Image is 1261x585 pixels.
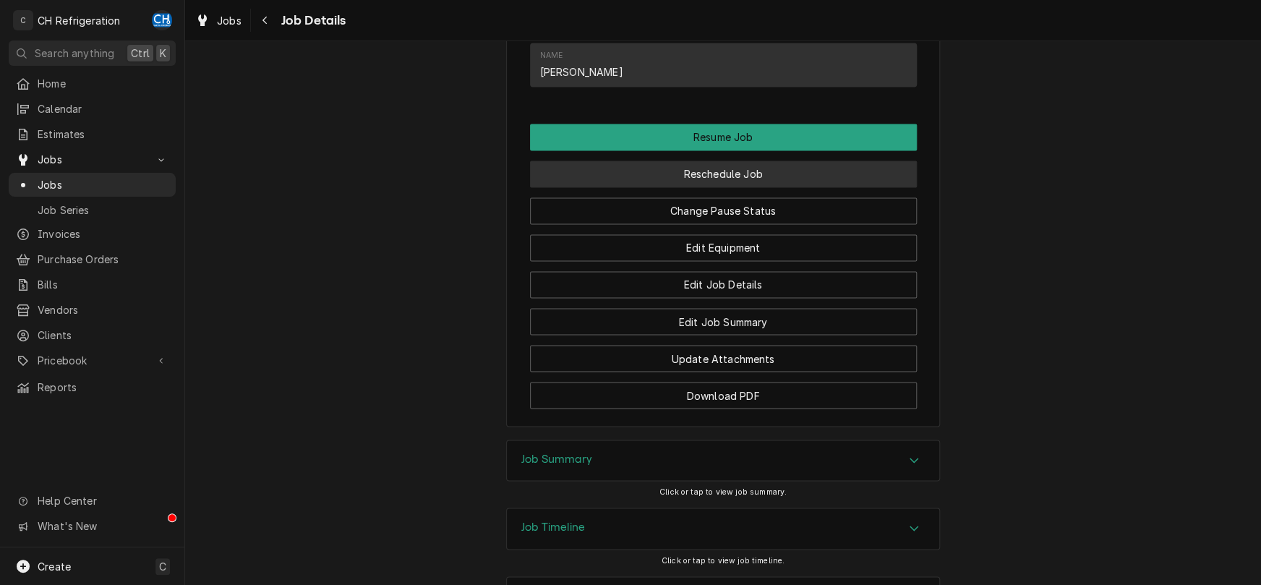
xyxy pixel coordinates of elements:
span: C [159,559,166,574]
span: Click or tap to view job summary. [659,487,787,496]
div: Button Group Row [530,124,917,150]
span: Invoices [38,226,168,242]
div: Button Group Row [530,224,917,261]
h3: Job Summary [521,452,592,466]
button: Navigate back [254,9,277,32]
div: C [13,10,33,30]
span: Create [38,560,71,573]
div: CH Refrigeration's Avatar [13,10,33,30]
div: CH [152,10,172,30]
span: Pricebook [38,353,147,368]
button: Reschedule Job [530,161,917,187]
button: Edit Job Summary [530,308,917,335]
div: Accordion Header [507,508,939,549]
button: Download PDF [530,382,917,409]
button: Edit Equipment [530,234,917,261]
a: Vendors [9,298,176,322]
div: Job Contact List [530,43,917,93]
span: Purchase Orders [38,252,168,267]
div: Accordion Header [507,440,939,481]
span: Calendar [38,101,168,116]
button: Edit Job Details [530,271,917,298]
div: Job Summary [506,440,940,482]
button: Search anythingCtrlK [9,40,176,66]
div: Name [540,50,563,61]
span: Click or tap to view job timeline. [662,555,785,565]
div: Button Group Row [530,298,917,335]
a: Clients [9,323,176,347]
div: Button Group Row [530,187,917,224]
div: Button Group Row [530,261,917,298]
div: Button Group [530,124,917,409]
span: Help Center [38,493,167,508]
a: Jobs [9,173,176,197]
div: Button Group Row [530,150,917,187]
a: Purchase Orders [9,247,176,271]
button: Change Pause Status [530,197,917,224]
span: Job Series [38,202,168,218]
span: Home [38,76,168,91]
a: Estimates [9,122,176,146]
a: Calendar [9,97,176,121]
span: Vendors [38,302,168,317]
button: Accordion Details Expand Trigger [507,508,939,549]
span: Estimates [38,127,168,142]
span: Job Details [277,11,346,30]
div: [PERSON_NAME] [540,64,623,80]
button: Accordion Details Expand Trigger [507,440,939,481]
a: Go to Pricebook [9,349,176,372]
span: K [160,46,166,61]
span: Clients [38,328,168,343]
span: Reports [38,380,168,395]
span: Ctrl [131,46,150,61]
span: Jobs [38,152,147,167]
a: Bills [9,273,176,296]
div: Chris Hiraga's Avatar [152,10,172,30]
span: Jobs [38,177,168,192]
a: Invoices [9,222,176,246]
button: Update Attachments [530,345,917,372]
span: Jobs [217,13,241,28]
button: Resume Job [530,124,917,150]
div: Contact [530,43,917,87]
a: Go to What's New [9,514,176,538]
a: Home [9,72,176,95]
div: Button Group Row [530,335,917,372]
div: CH Refrigeration [38,13,121,28]
a: Go to Help Center [9,489,176,513]
a: Go to Jobs [9,148,176,171]
div: Button Group Row [530,372,917,409]
h3: Job Timeline [521,520,585,534]
a: Job Series [9,198,176,222]
span: Bills [38,277,168,292]
a: Jobs [189,9,247,33]
a: Reports [9,375,176,399]
span: Search anything [35,46,114,61]
span: What's New [38,518,167,534]
div: Job Timeline [506,508,940,550]
div: Job Contact [530,28,917,93]
div: Name [540,50,623,79]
